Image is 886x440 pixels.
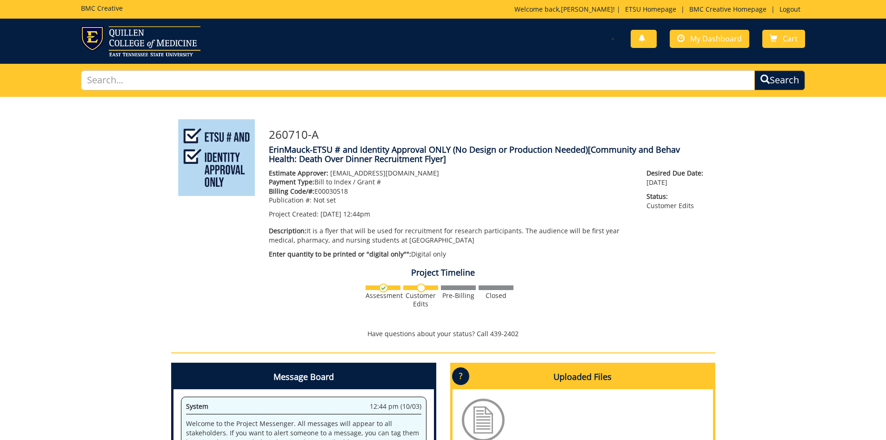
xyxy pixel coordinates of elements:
p: E00030518 [269,187,633,196]
span: [DATE] 12:44pm [320,210,370,218]
span: Not set [313,196,336,204]
span: Estimate Approver: [269,169,328,177]
span: System [186,402,208,411]
a: BMC Creative Homepage [685,5,771,14]
span: Publication #: [269,196,312,204]
span: Desired Due Date: [646,169,708,178]
h3: 260710-A [269,129,708,141]
span: Description: [269,226,306,235]
p: [DATE] [646,169,708,187]
img: ETSU logo [81,26,200,56]
h5: BMC Creative [81,5,123,12]
p: Customer Edits [646,192,708,210]
img: no [417,284,426,292]
span: Payment Type: [269,177,314,186]
span: Cart [783,34,798,44]
a: My Dashboard [670,30,749,48]
span: Enter quantity to be printed or "digital only"": [269,250,411,258]
div: Pre-Billing [441,291,476,300]
a: Logout [775,5,805,14]
img: Product featured image [178,119,255,196]
input: Search... [81,70,755,90]
h4: Message Board [173,365,434,389]
a: ETSU Homepage [620,5,681,14]
button: Search [754,70,805,90]
img: checkmark [379,284,388,292]
p: [EMAIL_ADDRESS][DOMAIN_NAME] [269,169,633,178]
div: Customer Edits [403,291,438,308]
p: Digital only [269,250,633,259]
p: Have questions about your status? Call 439-2402 [171,329,715,338]
span: [Community and Behav Health: Death Over Dinner Recruitment Flyer] [269,144,680,164]
h4: ErinMauck-ETSU # and Identity Approval ONLY (No Design or Production Needed) [269,145,708,164]
p: ? [452,367,469,385]
div: Closed [479,291,513,300]
h4: Uploaded Files [453,365,713,389]
span: Project Created: [269,210,319,218]
div: Assessment [366,291,400,300]
a: Cart [762,30,805,48]
p: It is a flyer that will be used for recruitment for research participants. The audience will be f... [269,226,633,245]
span: Billing Code/#: [269,187,314,196]
a: [PERSON_NAME] [561,5,613,14]
span: My Dashboard [690,34,742,44]
span: 12:44 pm (10/03) [370,402,421,411]
span: Status: [646,192,708,201]
p: Welcome back, ! | | | [514,5,805,14]
p: Bill to Index / Grant # [269,177,633,187]
h4: Project Timeline [171,268,715,278]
